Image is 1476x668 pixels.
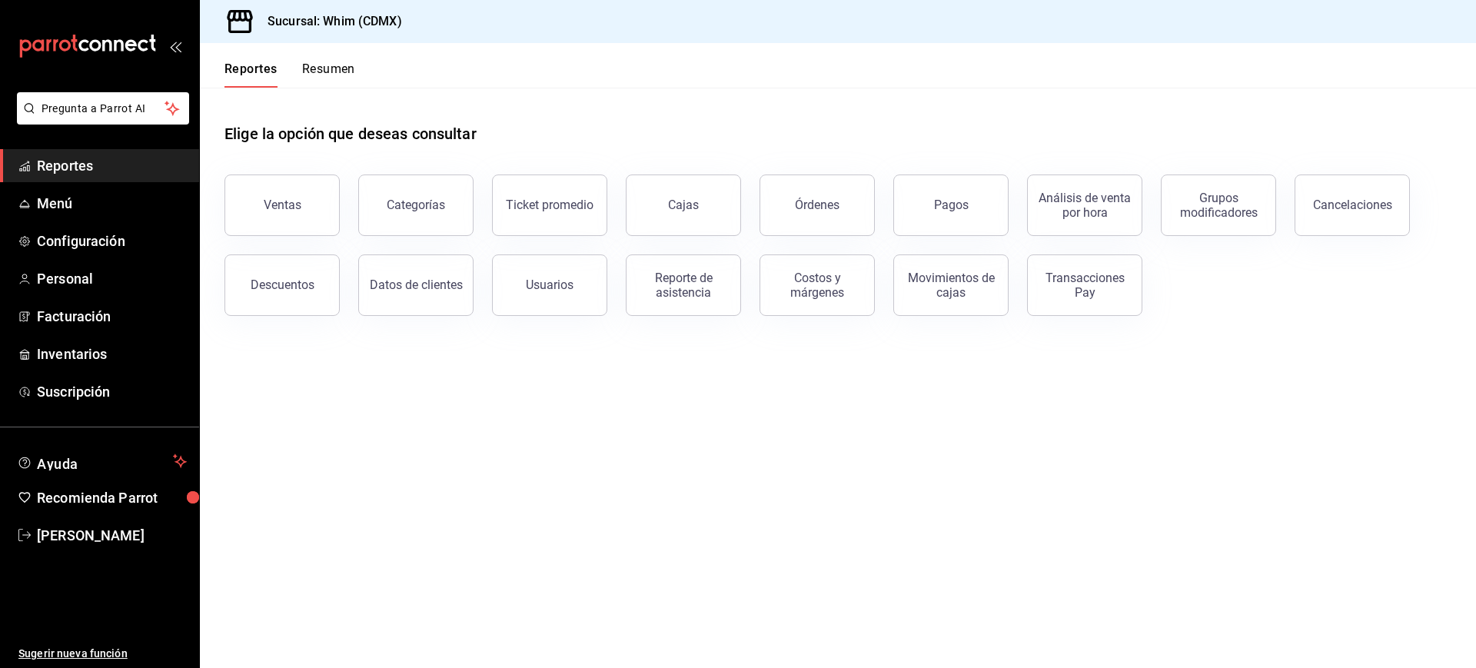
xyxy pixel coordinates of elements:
div: Grupos modificadores [1171,191,1266,220]
span: Recomienda Parrot [37,487,187,508]
div: Categorías [387,198,445,212]
span: Suscripción [37,381,187,402]
button: Resumen [302,61,355,88]
h1: Elige la opción que deseas consultar [224,122,477,145]
a: Pregunta a Parrot AI [11,111,189,128]
button: Categorías [358,174,474,236]
span: Ayuda [37,452,167,470]
button: open_drawer_menu [169,40,181,52]
button: Descuentos [224,254,340,316]
span: Menú [37,193,187,214]
button: Costos y márgenes [760,254,875,316]
div: Datos de clientes [370,278,463,292]
span: Inventarios [37,344,187,364]
span: Reportes [37,155,187,176]
div: Órdenes [795,198,839,212]
div: Análisis de venta por hora [1037,191,1132,220]
button: Pagos [893,174,1009,236]
button: Grupos modificadores [1161,174,1276,236]
div: Descuentos [251,278,314,292]
div: Ticket promedio [506,198,593,212]
div: Movimientos de cajas [903,271,999,300]
span: [PERSON_NAME] [37,525,187,546]
button: Análisis de venta por hora [1027,174,1142,236]
div: Cancelaciones [1313,198,1392,212]
div: Costos y márgenes [770,271,865,300]
button: Reporte de asistencia [626,254,741,316]
button: Usuarios [492,254,607,316]
div: Pagos [934,198,969,212]
div: Usuarios [526,278,573,292]
button: Movimientos de cajas [893,254,1009,316]
button: Órdenes [760,174,875,236]
div: Cajas [668,196,700,214]
button: Datos de clientes [358,254,474,316]
span: Personal [37,268,187,289]
div: navigation tabs [224,61,355,88]
button: Transacciones Pay [1027,254,1142,316]
span: Configuración [37,231,187,251]
button: Ventas [224,174,340,236]
button: Ticket promedio [492,174,607,236]
h3: Sucursal: Whim (CDMX) [255,12,402,31]
div: Ventas [264,198,301,212]
button: Reportes [224,61,278,88]
button: Pregunta a Parrot AI [17,92,189,125]
div: Reporte de asistencia [636,271,731,300]
span: Sugerir nueva función [18,646,187,662]
span: Facturación [37,306,187,327]
button: Cancelaciones [1295,174,1410,236]
div: Transacciones Pay [1037,271,1132,300]
span: Pregunta a Parrot AI [42,101,165,117]
a: Cajas [626,174,741,236]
